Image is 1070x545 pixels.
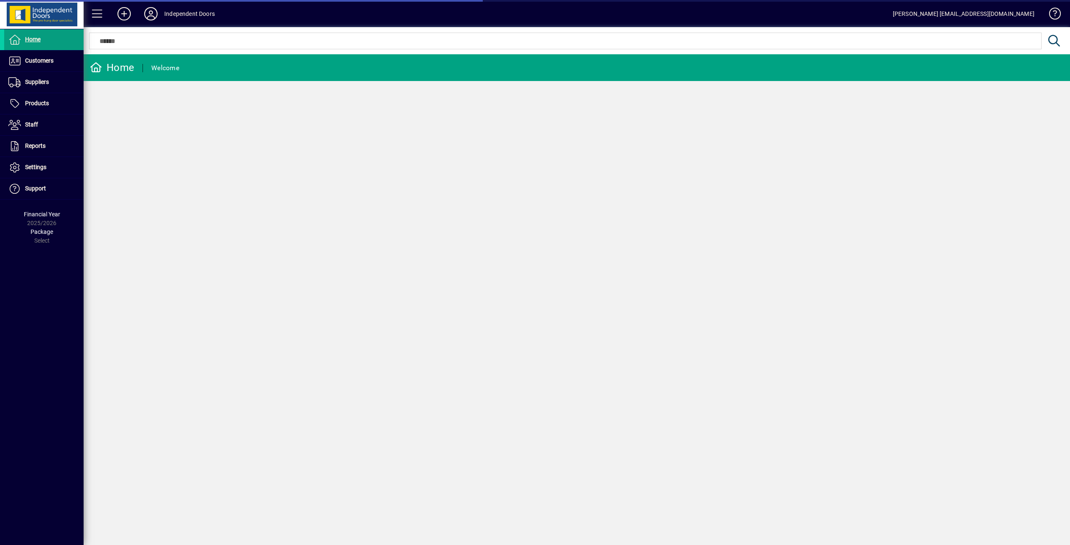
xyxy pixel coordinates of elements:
[25,79,49,85] span: Suppliers
[25,164,46,170] span: Settings
[4,136,84,157] a: Reports
[90,61,134,74] div: Home
[4,114,84,135] a: Staff
[25,57,53,64] span: Customers
[25,142,46,149] span: Reports
[4,51,84,71] a: Customers
[893,7,1034,20] div: [PERSON_NAME] [EMAIL_ADDRESS][DOMAIN_NAME]
[4,157,84,178] a: Settings
[164,7,215,20] div: Independent Doors
[25,36,41,43] span: Home
[151,61,179,75] div: Welcome
[138,6,164,21] button: Profile
[4,93,84,114] a: Products
[4,72,84,93] a: Suppliers
[4,178,84,199] a: Support
[25,100,49,106] span: Products
[24,211,60,218] span: Financial Year
[111,6,138,21] button: Add
[31,228,53,235] span: Package
[1043,2,1060,29] a: Knowledge Base
[25,121,38,128] span: Staff
[25,185,46,192] span: Support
